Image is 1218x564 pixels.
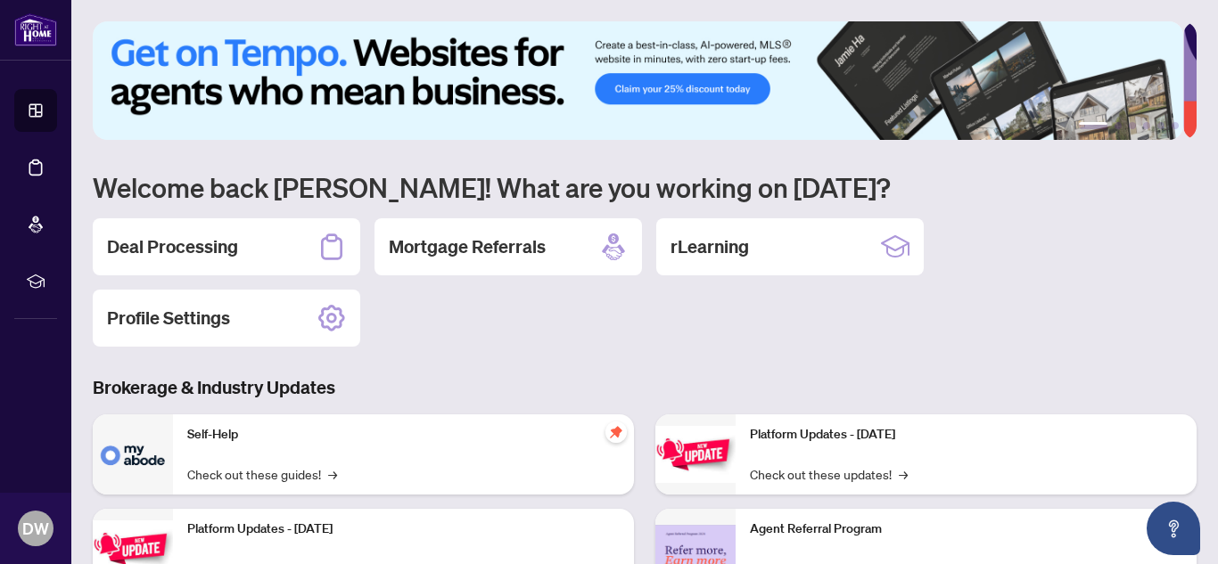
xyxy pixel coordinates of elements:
[605,421,627,443] span: pushpin
[107,306,230,331] h2: Profile Settings
[93,414,173,495] img: Self-Help
[750,464,908,484] a: Check out these updates!→
[389,234,546,259] h2: Mortgage Referrals
[93,21,1183,140] img: Slide 0
[93,375,1197,400] h3: Brokerage & Industry Updates
[1129,122,1136,129] button: 3
[93,170,1197,204] h1: Welcome back [PERSON_NAME]! What are you working on [DATE]?
[187,425,620,445] p: Self-Help
[1143,122,1150,129] button: 4
[1115,122,1122,129] button: 2
[187,464,337,484] a: Check out these guides!→
[1079,122,1107,129] button: 1
[1172,122,1179,129] button: 6
[750,425,1182,445] p: Platform Updates - [DATE]
[187,519,620,539] p: Platform Updates - [DATE]
[655,426,736,482] img: Platform Updates - June 23, 2025
[671,234,749,259] h2: rLearning
[328,464,337,484] span: →
[750,519,1182,539] p: Agent Referral Program
[14,13,57,46] img: logo
[899,464,908,484] span: →
[1157,122,1165,129] button: 5
[1147,502,1200,555] button: Open asap
[107,234,238,259] h2: Deal Processing
[22,516,49,541] span: DW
